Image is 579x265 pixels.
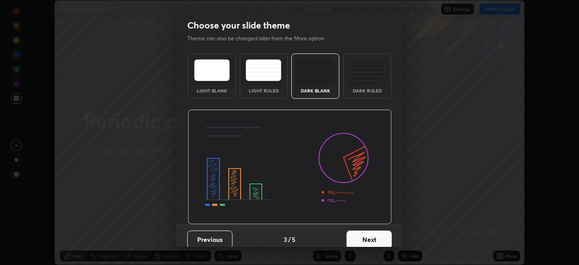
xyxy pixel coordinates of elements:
div: Dark Ruled [349,88,385,93]
p: Theme can also be changed later from the More option [187,34,334,43]
h4: 5 [292,235,295,244]
img: darkTheme.f0cc69e5.svg [298,59,333,81]
div: Light Ruled [246,88,282,93]
button: Previous [187,231,233,249]
h4: / [288,235,291,244]
img: lightTheme.e5ed3b09.svg [194,59,230,81]
button: Next [346,231,392,249]
img: darkRuledTheme.de295e13.svg [349,59,385,81]
img: darkThemeBanner.d06ce4a2.svg [188,110,392,225]
h4: 3 [284,235,287,244]
div: Light Blank [194,88,230,93]
div: Dark Blank [297,88,333,93]
img: lightRuledTheme.5fabf969.svg [246,59,281,81]
h2: Choose your slide theme [187,19,290,31]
